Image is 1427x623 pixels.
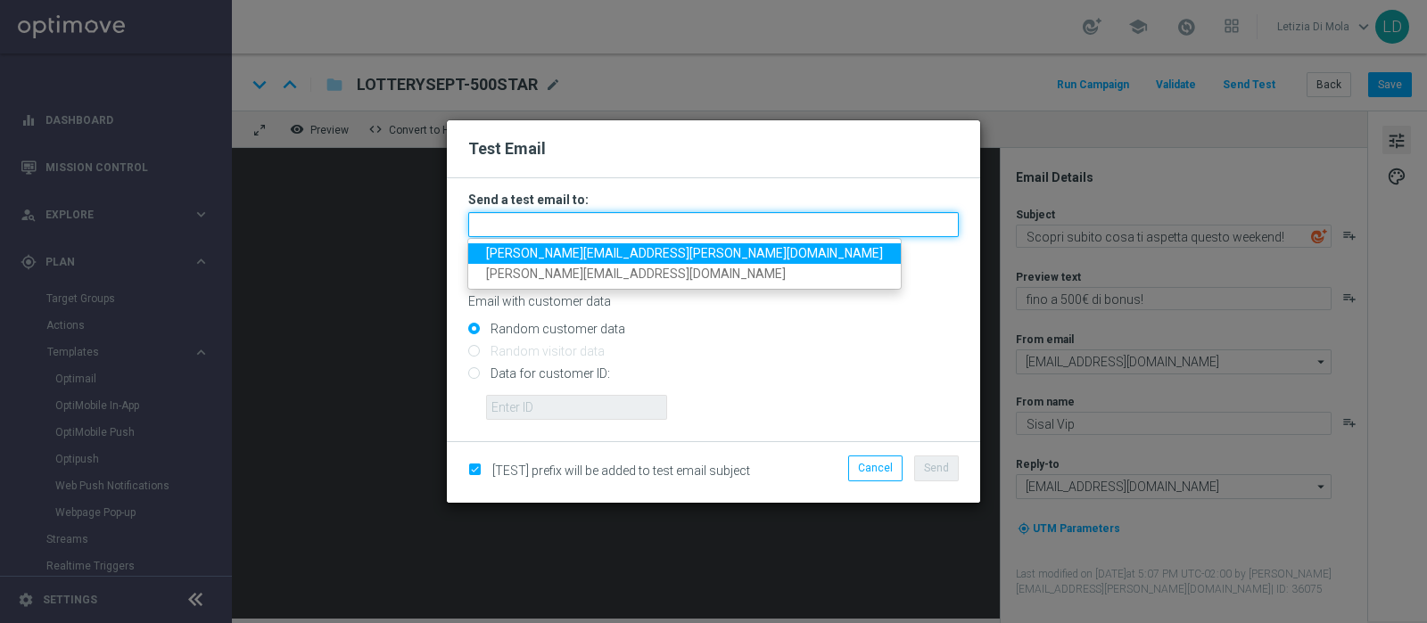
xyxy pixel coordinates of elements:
[468,293,959,309] p: Email with customer data
[468,192,959,208] h3: Send a test email to:
[468,264,901,284] a: [PERSON_NAME][EMAIL_ADDRESS][DOMAIN_NAME]
[486,246,883,260] span: [PERSON_NAME][EMAIL_ADDRESS][PERSON_NAME][DOMAIN_NAME]
[914,455,959,480] button: Send
[492,463,750,478] span: [TEST] prefix will be added to test email subject
[468,138,959,160] h2: Test Email
[924,462,949,474] span: Send
[486,395,667,420] input: Enter ID
[486,266,786,281] span: [PERSON_NAME][EMAIL_ADDRESS][DOMAIN_NAME]
[848,455,903,480] button: Cancel
[486,321,625,337] label: Random customer data
[468,243,901,264] a: [PERSON_NAME][EMAIL_ADDRESS][PERSON_NAME][DOMAIN_NAME]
